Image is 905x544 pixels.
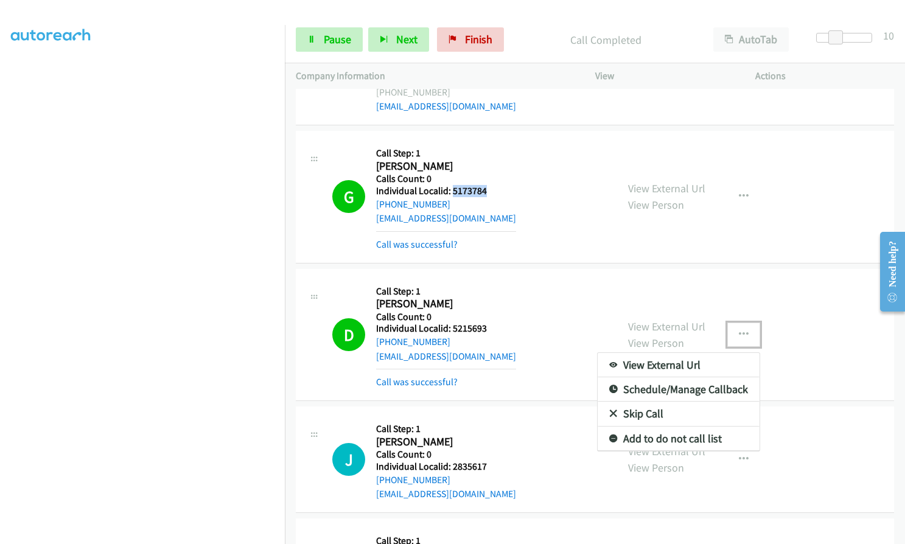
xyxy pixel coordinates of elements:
[598,353,760,377] a: View External Url
[598,427,760,451] a: Add to do not call list
[598,377,760,402] a: Schedule/Manage Callback
[332,443,365,476] h1: J
[598,402,760,426] a: Skip Call
[870,223,905,320] iframe: Resource Center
